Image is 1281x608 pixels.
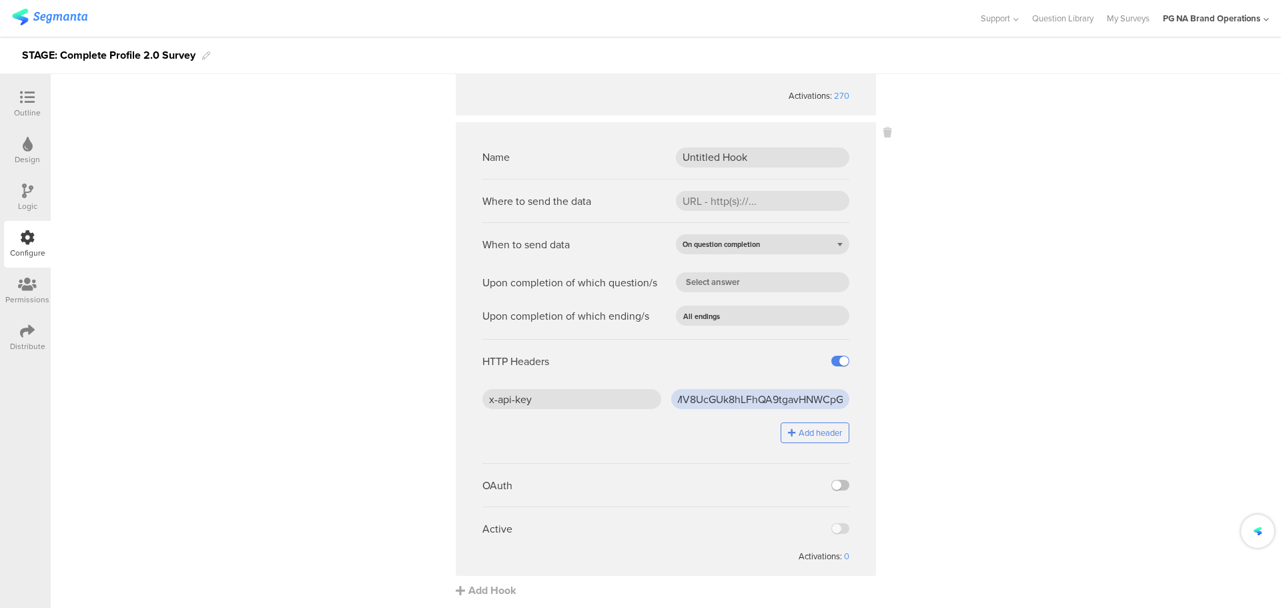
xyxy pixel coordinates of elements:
[1163,12,1260,25] div: PG NA Brand Operations
[482,194,591,209] div: Where to send the data
[456,583,883,598] div: Add Hook
[482,149,510,165] div: Name
[797,550,844,563] div: Activations:
[14,107,41,119] div: Outline
[482,237,570,252] div: When to send data
[676,272,849,292] input: Select answer
[482,521,512,537] div: Active
[482,308,649,324] div: Upon completion of which ending/s
[676,191,849,211] input: URL - http(s)://...
[676,147,849,168] input: Hook Name
[10,340,45,352] div: Distribute
[683,239,760,250] span: On question completion
[844,550,849,563] div: 0
[22,45,195,66] div: STAGE: Complete Profile 2.0 Survey
[671,389,850,409] input: Header value
[5,294,49,306] div: Permissions
[482,275,657,290] div: Upon completion of which question/s
[981,12,1010,25] span: Support
[683,311,720,322] span: All endings
[1254,527,1262,535] img: segmanta-icon-final.svg
[18,200,37,212] div: Logic
[781,422,849,443] button: Add header
[834,89,849,102] div: 270
[787,89,834,102] div: Activations:
[10,247,45,259] div: Configure
[482,389,661,409] input: Header key
[482,478,512,493] div: OAuth
[482,354,549,369] div: HTTP Headers
[12,9,87,25] img: segmanta logo
[15,154,40,166] div: Design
